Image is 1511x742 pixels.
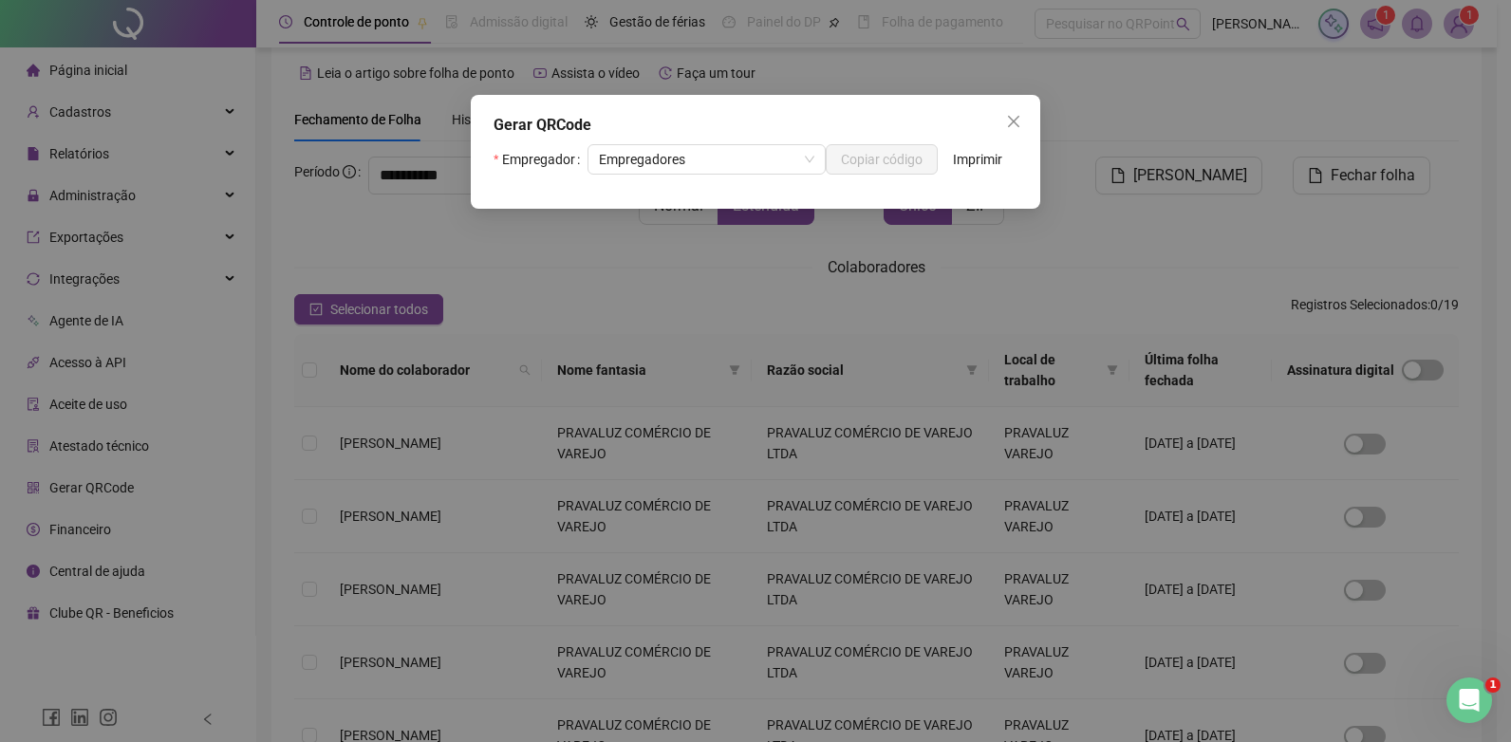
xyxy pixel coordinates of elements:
[494,144,588,175] label: Empregador
[1485,677,1501,693] span: 1
[1006,114,1021,129] span: close
[826,144,938,175] button: Copiar código
[494,114,1017,137] div: Gerar QRCode
[599,145,814,174] span: Empregadores
[938,144,1017,175] button: Imprimir
[998,106,1029,137] button: Close
[1446,677,1492,723] iframe: Intercom live chat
